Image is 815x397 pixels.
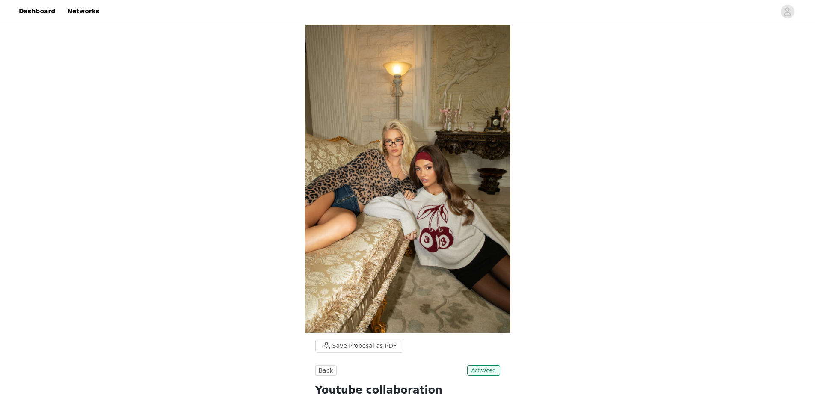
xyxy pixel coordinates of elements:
a: Networks [62,2,104,21]
span: Activated [467,365,500,376]
button: Save Proposal as PDF [315,339,403,353]
img: campaign image [305,25,510,333]
a: Dashboard [14,2,60,21]
button: Back [315,365,337,376]
div: avatar [783,5,791,18]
